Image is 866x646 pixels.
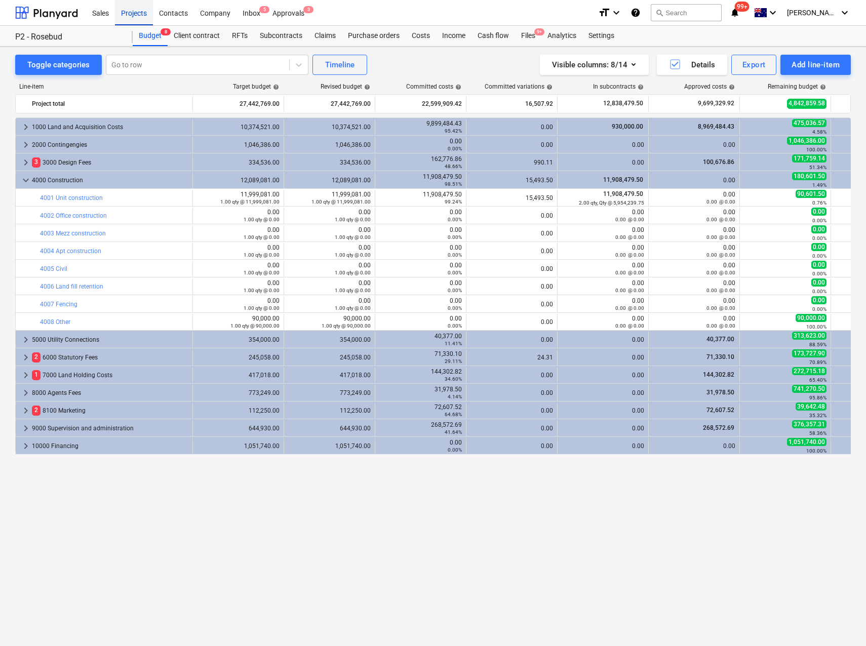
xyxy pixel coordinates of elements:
span: 72,607.52 [705,407,735,414]
div: 3000 Design Fees [32,154,188,171]
div: 0.00 [562,315,644,329]
a: Claims [308,26,342,46]
button: Toggle categories [15,55,102,75]
div: 11,908,479.50 [379,173,462,187]
small: 1.00 qty @ 90,000.00 [322,323,371,329]
div: Remaining budget [768,83,826,90]
small: 1.00 qty @ 0.00 [244,305,280,311]
span: 0.00 [811,225,826,233]
a: 4001 Unit construction [40,194,103,201]
div: 773,249.00 [197,389,280,396]
a: Files9+ [515,26,541,46]
a: RFTs [226,26,254,46]
i: keyboard_arrow_down [839,7,851,19]
div: 0.00 [197,279,280,294]
small: 1.00 qty @ 11,999,081.00 [220,199,280,205]
a: Subcontracts [254,26,308,46]
span: 144,302.82 [702,371,735,378]
span: 0.00 [811,208,826,216]
small: 1.00 qty @ 0.00 [335,234,371,240]
small: 0.00 @ 0.00 [615,288,644,293]
span: 11,908,479.50 [602,176,644,183]
small: 0.00 @ 0.00 [615,323,644,329]
small: 0.00 @ 0.00 [706,305,735,311]
small: 0.00% [448,270,462,275]
span: 475,036.57 [792,119,826,127]
div: 9,899,484.43 [379,120,462,134]
div: 0.00 [470,124,553,131]
small: 4.14% [448,394,462,399]
div: Timeline [325,58,355,71]
span: 9,699,329.92 [697,99,735,108]
a: Costs [406,26,436,46]
small: 0.00% [448,234,462,240]
div: 773,249.00 [288,389,371,396]
small: 0.00 @ 0.00 [706,234,735,240]
small: 48.66% [445,164,462,169]
span: keyboard_arrow_right [20,405,32,417]
span: 39,642.48 [796,402,826,411]
small: 99.24% [445,199,462,205]
div: 2000 Contingengies [32,137,188,153]
div: 0.00 [562,336,644,343]
div: 245,058.00 [197,354,280,361]
span: 1 [32,370,41,380]
div: 12,089,081.00 [288,177,371,184]
div: Settings [582,26,620,46]
small: 2.00 qty, Qty @ 5,954,239.75 [579,200,644,206]
small: 0.00% [448,217,462,222]
div: 0.00 [562,279,644,294]
div: 27,442,769.00 [288,96,371,112]
div: 11,999,081.00 [197,191,280,205]
div: 11,908,479.50 [379,191,462,205]
span: 9+ [534,28,544,35]
a: 4007 Fencing [40,301,77,308]
a: 4002 Office construction [40,212,107,219]
a: Cash flow [471,26,515,46]
span: 99+ [735,2,750,12]
div: 0.00 [653,177,735,184]
span: 8,969,484.43 [697,123,735,130]
div: 0.00 [470,407,553,414]
div: 0.00 [562,407,644,414]
i: keyboard_arrow_down [610,7,622,19]
div: 0.00 [379,138,462,152]
span: 313,623.00 [792,332,826,340]
small: 0.00 @ 0.00 [706,199,735,205]
div: 0.00 [470,212,553,219]
div: 10,374,521.00 [197,124,280,131]
div: 31,978.50 [379,386,462,400]
div: 0.00 [197,297,280,311]
small: 0.00 @ 0.00 [615,305,644,311]
div: 10,374,521.00 [288,124,371,131]
a: 4006 Land fill retention [40,283,103,290]
i: notifications [730,7,740,19]
div: 0.00 [288,279,371,294]
div: 0.00 [562,226,644,240]
div: 0.00 [379,209,462,223]
small: 0.00% [812,235,826,241]
div: 27,442,769.00 [197,96,280,112]
div: 0.00 [562,159,644,166]
button: Timeline [312,55,367,75]
small: 0.76% [812,200,826,206]
small: 0.00 @ 0.00 [706,270,735,275]
div: Client contract [168,26,226,46]
div: 0.00 [470,372,553,379]
small: 29.11% [445,358,462,364]
div: 112,250.00 [197,407,280,414]
small: 0.00% [448,146,462,151]
i: Knowledge base [631,7,641,19]
div: 24.31 [470,354,553,361]
span: keyboard_arrow_right [20,156,32,169]
small: 98.51% [445,181,462,187]
small: 0.00 @ 0.00 [615,217,644,222]
span: 171,759.14 [792,154,826,163]
div: 354,000.00 [288,336,371,343]
a: 4004 Apt construction [40,248,101,255]
span: [PERSON_NAME] [787,9,838,17]
div: Line-item [15,83,192,90]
